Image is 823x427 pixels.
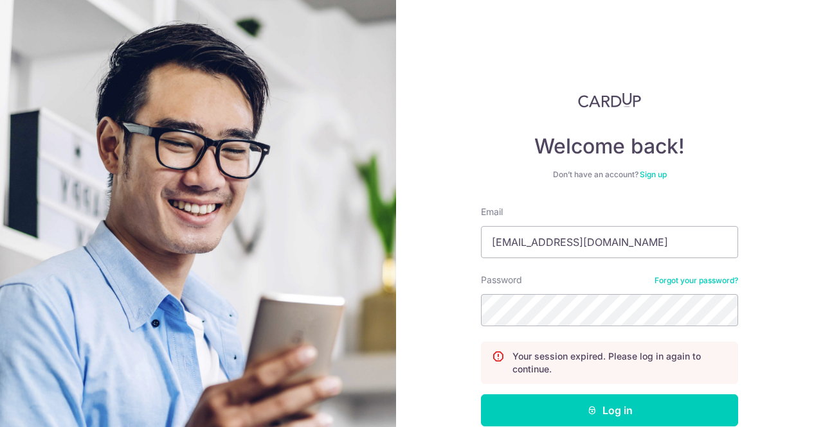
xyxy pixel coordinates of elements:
div: Don’t have an account? [481,170,738,180]
button: Log in [481,394,738,426]
label: Password [481,274,522,286]
a: Forgot your password? [655,275,738,286]
a: Sign up [640,170,667,179]
label: Email [481,205,503,218]
input: Enter your Email [481,226,738,258]
h4: Welcome back! [481,134,738,159]
p: Your session expired. Please log in again to continue. [512,350,727,376]
img: CardUp Logo [578,92,641,108]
